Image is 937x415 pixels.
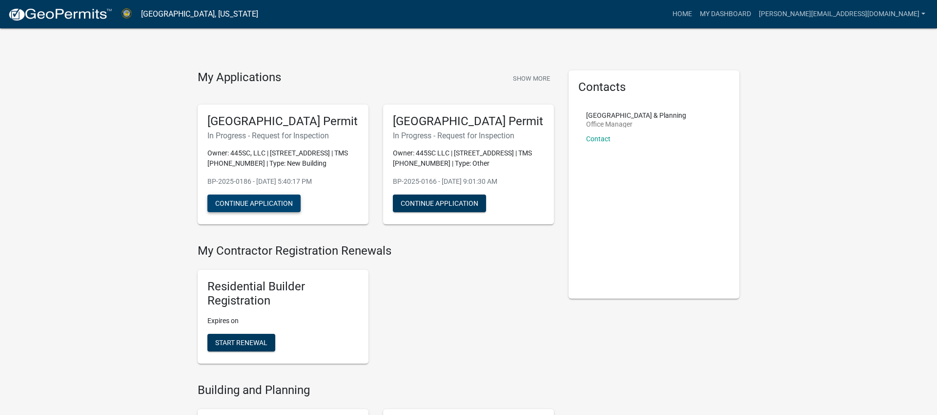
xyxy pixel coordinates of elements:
a: [PERSON_NAME][EMAIL_ADDRESS][DOMAIN_NAME] [755,5,929,23]
button: Show More [509,70,554,87]
button: Continue Application [393,195,486,212]
button: Continue Application [207,195,301,212]
p: BP-2025-0166 - [DATE] 9:01:30 AM [393,176,544,187]
img: Abbeville County, South Carolina [120,7,133,21]
h5: Residential Builder Registration [207,280,359,308]
h4: My Contractor Registration Renewals [198,244,554,258]
p: Expires on [207,316,359,326]
p: Office Manager [586,121,686,128]
h5: Contacts [578,80,730,94]
h5: [GEOGRAPHIC_DATA] Permit [207,114,359,129]
p: Owner: 445SC LLC | [STREET_ADDRESS] | TMS [PHONE_NUMBER] | Type: Other [393,148,544,169]
h6: In Progress - Request for Inspection [207,131,359,140]
span: Start Renewal [215,338,267,346]
a: Home [669,5,696,23]
button: Start Renewal [207,334,275,351]
h6: In Progress - Request for Inspection [393,131,544,140]
a: Contact [586,135,611,143]
wm-registration-list-section: My Contractor Registration Renewals [198,244,554,371]
a: [GEOGRAPHIC_DATA], [US_STATE] [141,6,258,22]
p: BP-2025-0186 - [DATE] 5:40:17 PM [207,176,359,187]
p: Owner: 445SC, LLC | [STREET_ADDRESS] | TMS [PHONE_NUMBER] | Type: New Building [207,148,359,169]
h4: Building and Planning [198,383,554,397]
h5: [GEOGRAPHIC_DATA] Permit [393,114,544,129]
p: [GEOGRAPHIC_DATA] & Planning [586,112,686,119]
h4: My Applications [198,70,281,85]
a: My Dashboard [696,5,755,23]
